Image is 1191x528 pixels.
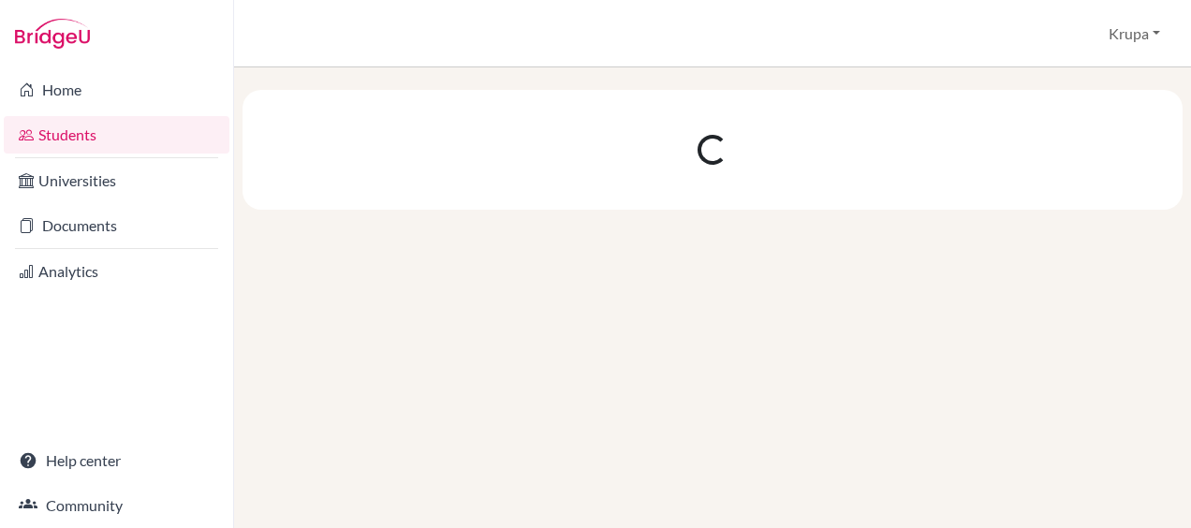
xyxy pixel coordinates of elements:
[4,442,229,479] a: Help center
[4,116,229,154] a: Students
[1100,16,1169,51] button: Krupa
[4,487,229,524] a: Community
[4,162,229,199] a: Universities
[4,253,229,290] a: Analytics
[4,207,229,244] a: Documents
[15,19,90,49] img: Bridge-U
[4,71,229,109] a: Home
